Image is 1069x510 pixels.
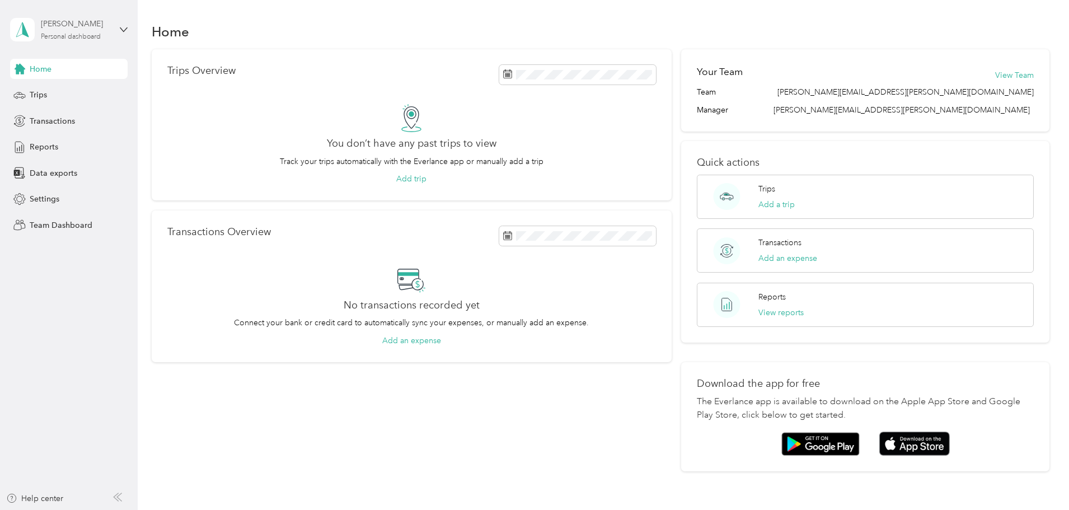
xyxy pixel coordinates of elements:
img: Google play [781,432,860,456]
button: Add an expense [382,335,441,347]
span: [PERSON_NAME][EMAIL_ADDRESS][PERSON_NAME][DOMAIN_NAME] [777,86,1034,98]
img: App store [879,432,950,456]
p: Track your trips automatically with the Everlance app or manually add a trip [280,156,543,167]
button: Add an expense [758,252,817,264]
span: Team Dashboard [30,219,92,231]
span: Team [697,86,716,98]
button: View Team [995,69,1034,81]
span: [PERSON_NAME][EMAIL_ADDRESS][PERSON_NAME][DOMAIN_NAME] [773,105,1030,115]
button: Add trip [396,173,426,185]
button: View reports [758,307,804,319]
p: The Everlance app is available to download on the Apple App Store and Google Play Store, click be... [697,395,1034,422]
p: Transactions Overview [167,226,271,238]
span: Reports [30,141,58,153]
h1: Home [152,26,189,38]
div: [PERSON_NAME] [41,18,111,30]
p: Reports [758,291,786,303]
div: Personal dashboard [41,34,101,40]
p: Transactions [758,237,801,249]
span: Transactions [30,115,75,127]
span: Manager [697,104,728,116]
h2: You don’t have any past trips to view [327,138,496,149]
button: Help center [6,493,63,504]
span: Home [30,63,51,75]
p: Trips [758,183,775,195]
span: Data exports [30,167,77,179]
button: Add a trip [758,199,795,210]
p: Download the app for free [697,378,1034,390]
span: Trips [30,89,47,101]
p: Quick actions [697,157,1034,169]
h2: No transactions recorded yet [344,300,480,311]
iframe: Everlance-gr Chat Button Frame [1006,447,1069,510]
h2: Your Team [697,65,743,79]
span: Settings [30,193,59,205]
p: Trips Overview [167,65,236,77]
p: Connect your bank or credit card to automatically sync your expenses, or manually add an expense. [234,317,589,329]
